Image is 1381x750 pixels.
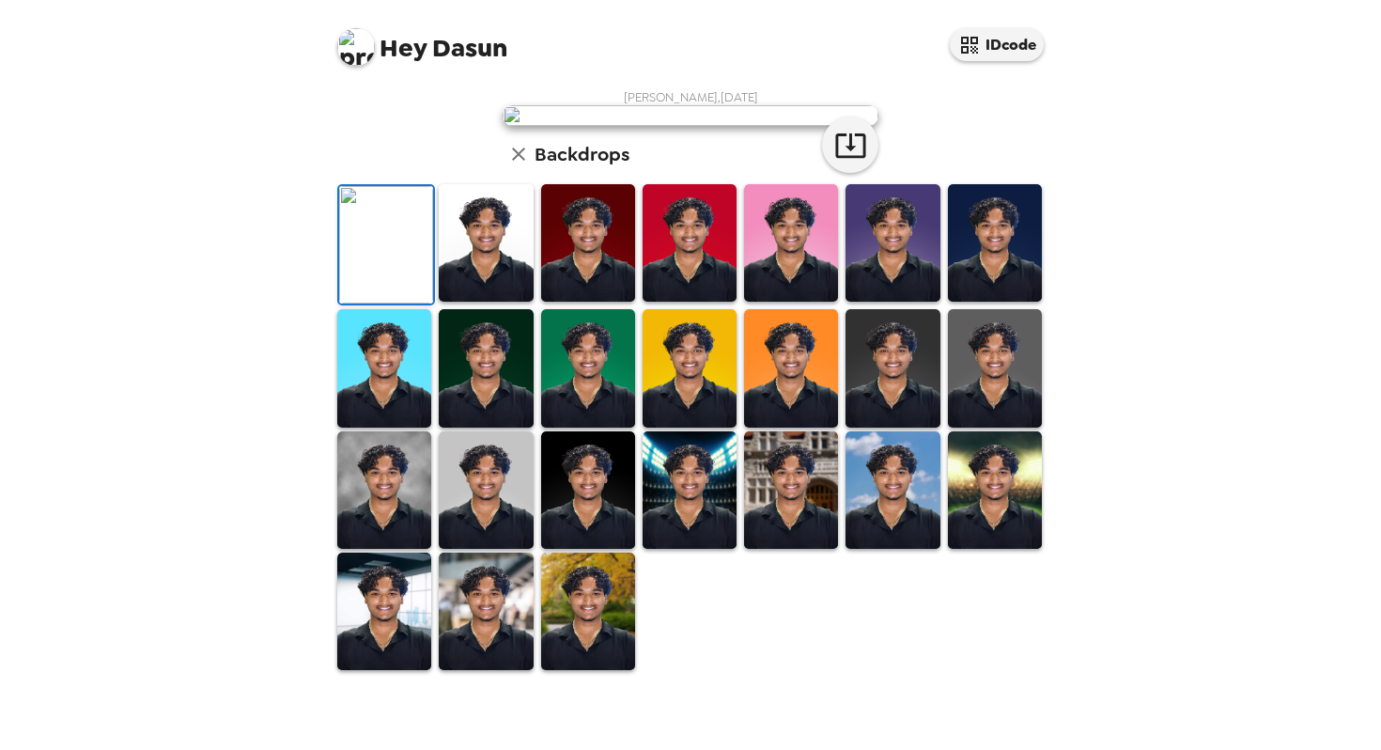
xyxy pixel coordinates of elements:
[950,28,1044,61] button: IDcode
[337,28,375,66] img: profile pic
[624,89,758,105] span: [PERSON_NAME] , [DATE]
[337,19,507,61] span: Dasun
[503,105,878,126] img: user
[339,186,433,304] img: Original
[535,139,629,169] h6: Backdrops
[380,31,427,65] span: Hey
